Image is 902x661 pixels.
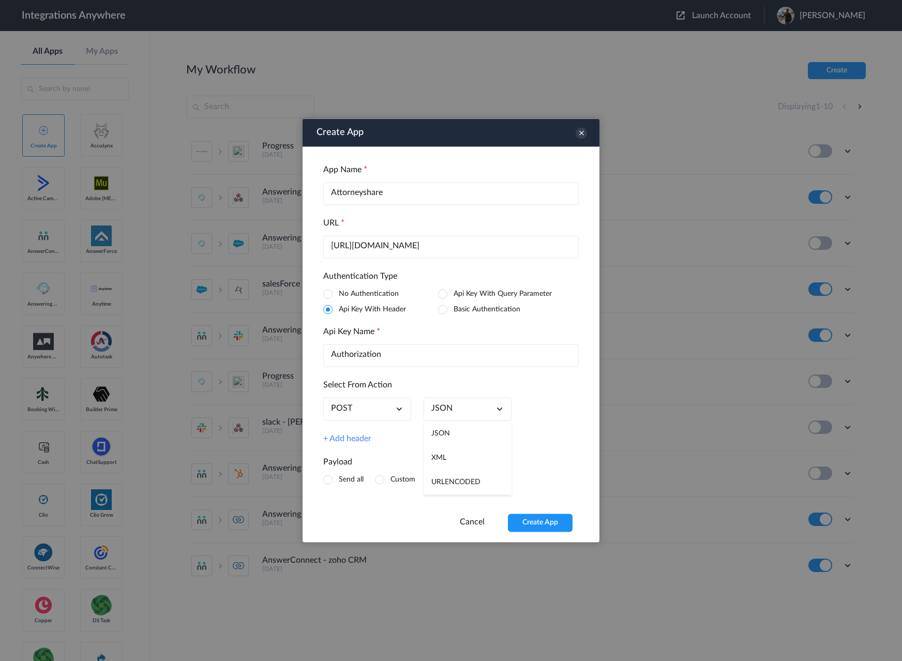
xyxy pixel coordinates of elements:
a: application/json [431,404,453,414]
h4: Select From Action [323,381,579,390]
label: Api Key With Query Parameter [454,290,552,297]
h3: Create App [317,123,364,142]
a: application/x-www-form-urlencoded [431,476,504,490]
label: Custom [390,476,415,484]
h4: Api Key Name [323,327,579,337]
button: Create App [508,514,573,532]
label: Api Key With Header [339,306,406,313]
label: Basic Authentication [454,306,520,313]
h4: Authentication Type [323,272,579,281]
a: application/json [431,427,504,441]
label: No Authentication [339,290,399,297]
input: https://example.com [323,235,579,258]
h4: App Name [323,165,579,175]
a: + Add header [323,434,371,444]
h4: URL [323,218,579,228]
a: POST [331,404,352,414]
label: Send all [339,476,364,484]
h4: Payload [323,458,579,468]
a: application/xml [431,452,504,465]
a: Cancel [460,518,485,527]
